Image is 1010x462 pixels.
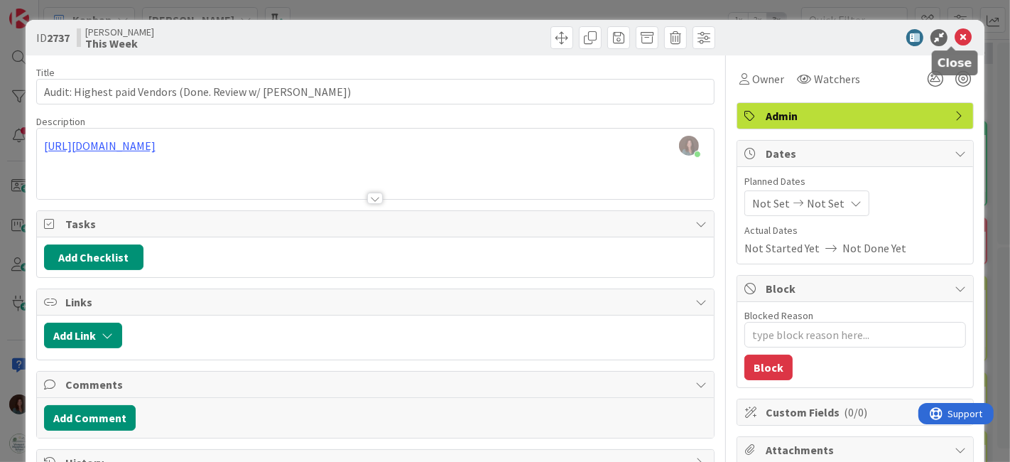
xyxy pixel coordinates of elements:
span: Block [766,280,947,297]
img: OCY08dXc8IdnIpmaIgmOpY5pXBdHb5bl.jpg [679,136,699,156]
span: [PERSON_NAME] [85,26,154,38]
label: Blocked Reason [744,309,813,322]
span: Tasks [65,215,689,232]
span: Dates [766,145,947,162]
span: Not Set [807,195,845,212]
label: Title [36,66,55,79]
span: Not Started Yet [744,240,820,257]
b: This Week [85,38,154,49]
span: ID [36,29,70,46]
h5: Close [938,56,972,70]
span: Owner [752,70,784,87]
b: 2737 [47,31,70,45]
span: Admin [766,107,947,124]
span: Description [36,115,85,128]
button: Add Comment [44,405,136,431]
span: Not Done Yet [842,240,906,257]
a: [URL][DOMAIN_NAME] [44,139,156,153]
span: Attachments [766,441,947,458]
span: ( 0/0 ) [844,405,867,419]
button: Add Checklist [44,245,143,270]
button: Add Link [44,323,122,348]
span: Links [65,294,689,311]
input: type card name here... [36,79,715,104]
button: Block [744,355,793,380]
span: Actual Dates [744,223,966,238]
span: Watchers [814,70,860,87]
span: Support [30,2,65,19]
span: Comments [65,376,689,393]
span: Custom Fields [766,404,947,421]
span: Not Set [752,195,790,212]
span: Planned Dates [744,174,966,189]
